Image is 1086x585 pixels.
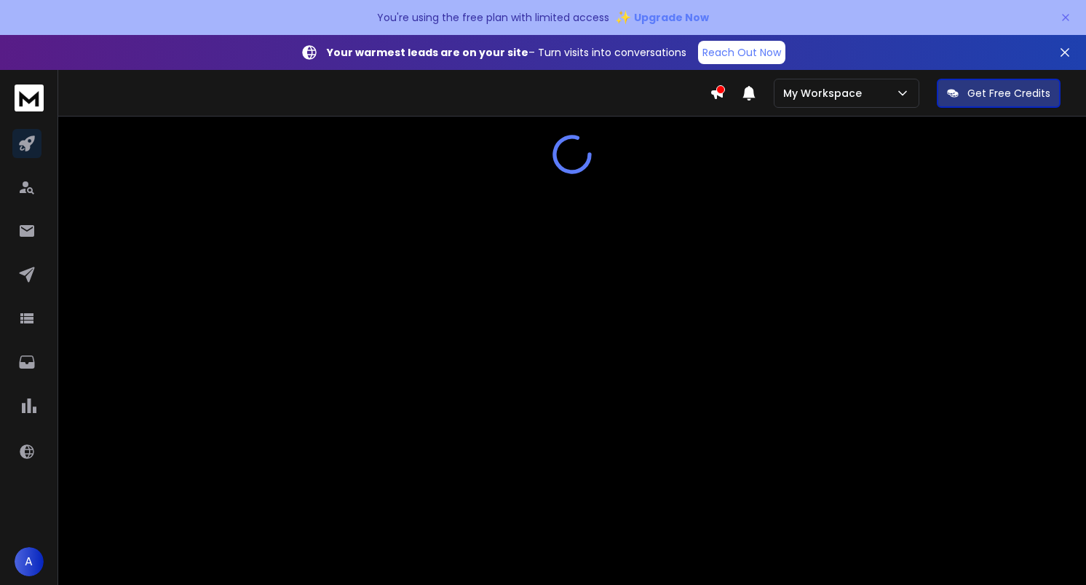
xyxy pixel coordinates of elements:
[615,7,631,28] span: ✨
[698,41,785,64] a: Reach Out Now
[783,86,868,101] p: My Workspace
[377,10,609,25] p: You're using the free plan with limited access
[327,45,686,60] p: – Turn visits into conversations
[937,79,1061,108] button: Get Free Credits
[634,10,709,25] span: Upgrade Now
[967,86,1050,101] p: Get Free Credits
[327,45,528,60] strong: Your warmest leads are on your site
[702,45,781,60] p: Reach Out Now
[15,85,44,111] img: logo
[15,547,44,576] button: A
[615,3,709,32] button: ✨Upgrade Now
